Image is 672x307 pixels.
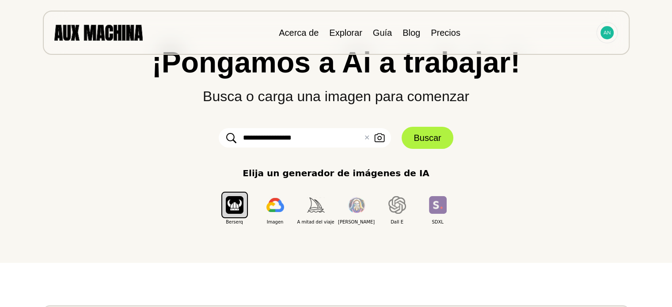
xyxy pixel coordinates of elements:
font: ¡Pongamos a Ai a trabajar! [152,46,520,79]
img: Imagen [266,198,284,212]
button: Buscar [402,127,453,149]
font: SDXL [432,220,443,224]
img: A mitad del viaje [307,197,325,212]
font: [PERSON_NAME] [338,220,375,224]
font: Berserq [226,220,243,224]
img: Dall E [388,196,406,214]
img: SDXL [429,196,447,213]
font: Buscar [414,133,441,143]
font: Elija un generador de imágenes de IA [243,168,429,178]
img: AUX MACHINA [54,25,143,40]
button: ✕ [364,133,370,143]
font: A mitad del viaje [297,220,334,224]
a: Blog [402,28,420,38]
font: Busca o carga una imagen para comenzar [203,88,469,104]
font: ✕ [364,133,370,142]
font: Imagen [267,220,284,224]
a: Precios [431,28,460,38]
font: Dall E [391,220,403,224]
a: Explorar [329,28,362,38]
a: Guía [373,28,392,38]
img: Leonardo [348,197,365,213]
a: Acerca de [279,28,319,38]
img: Avatar [600,26,614,39]
img: Berserq [226,196,243,213]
